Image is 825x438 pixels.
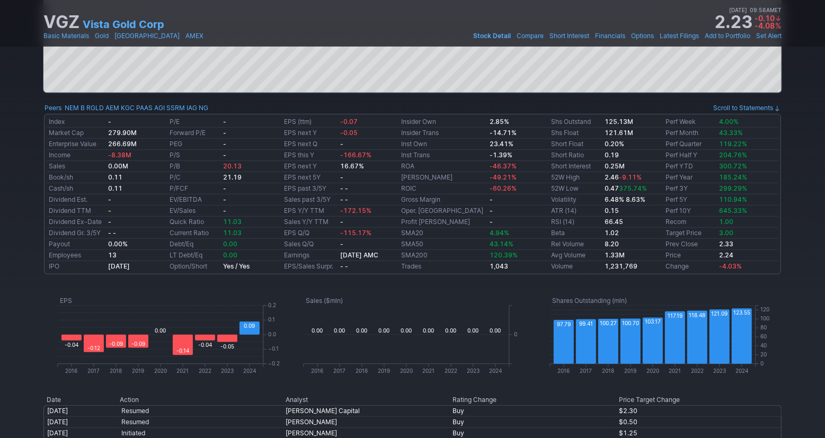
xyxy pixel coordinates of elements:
[379,327,390,334] text: 0.00
[108,207,111,214] b: -
[605,118,633,126] b: 125.13M
[65,103,79,113] a: NEM
[549,239,602,250] td: Rel Volume
[663,239,717,250] td: Prev Close
[663,250,717,261] td: Price
[223,173,242,181] b: 21.19
[187,103,197,113] a: IAG
[626,31,630,41] span: •
[282,150,338,161] td: EPS this Y
[490,262,508,270] b: 1,043
[45,103,208,113] div: :
[605,140,624,148] b: 0.20%
[755,14,775,23] span: -0.10
[243,368,256,374] text: 2024
[549,31,589,41] a: Short Interest
[399,194,487,205] td: Gross Margin
[490,251,518,259] span: 120.39%
[595,31,625,41] a: Financials
[167,128,221,139] td: Forward P/E
[108,218,111,226] b: -
[549,194,602,205] td: Volatility
[43,395,117,405] th: Date
[602,368,614,374] text: 2018
[155,327,166,334] text: 0.00
[760,333,767,339] text: 60
[199,368,211,374] text: 2022
[467,368,480,374] text: 2023
[399,239,487,250] td: SMA50
[490,195,493,203] b: -
[760,325,767,331] text: 80
[551,140,583,148] a: Short Float
[551,151,584,159] a: Short Ratio
[619,184,647,192] span: 375.74%
[666,218,686,226] a: Recom
[399,261,487,272] td: Trades
[490,173,517,181] span: -49.21%
[167,239,221,250] td: Debt/Eq
[268,346,279,352] text: −0.1
[663,139,717,150] td: Perf Quarter
[131,341,145,347] text: -0.09
[760,342,767,348] text: 40
[340,251,378,259] small: [DATE] AMC
[549,172,602,183] td: 52W High
[167,150,221,161] td: P/S
[340,151,371,159] span: -166.67%
[244,323,255,329] text: 0.09
[47,183,106,194] td: Cash/sh
[549,228,602,239] td: Beta
[668,312,682,319] text: 117.19
[490,229,509,237] span: 4.94%
[689,312,705,318] text: 118.48
[108,151,131,159] span: -8.38M
[663,261,717,272] td: Change
[714,14,752,31] strong: 2.23
[760,316,769,322] text: 100
[223,262,250,270] small: Yes / Yes
[449,395,616,405] th: Rating Change
[719,195,747,203] span: 110.94%
[47,128,106,139] td: Market Cap
[719,229,733,237] span: 3.00
[399,161,487,172] td: ROA
[691,368,704,374] text: 2022
[549,205,602,217] td: ATR (14)
[223,207,226,214] b: -
[47,172,106,183] td: Book/sh
[705,31,750,41] a: Add to Portfolio
[114,31,180,41] a: [GEOGRAPHIC_DATA]
[760,307,769,313] text: 120
[221,368,234,374] text: 2023
[400,368,413,374] text: 2020
[223,240,237,248] span: 0.00
[108,229,116,237] small: - -
[624,368,636,374] text: 2019
[47,161,106,172] td: Sales
[340,262,348,270] small: - -
[166,103,185,113] a: SSRM
[167,205,221,217] td: EV/Sales
[719,262,742,270] span: -4.03%
[110,368,122,374] text: 2018
[700,31,704,41] span: •
[177,368,189,374] text: 2021
[473,32,511,40] span: Stock Detail
[220,343,234,350] text: -0.05
[340,207,371,214] span: -172.15%
[489,368,502,374] text: 2024
[60,297,72,305] text: EPS
[340,229,371,237] span: -115.17%
[284,251,309,259] a: Earnings
[399,172,487,183] td: [PERSON_NAME]
[268,331,276,337] text: 0.0
[108,195,111,203] b: -
[154,103,165,113] a: AGI
[176,348,189,354] text: -0.14
[312,327,323,334] text: 0.00
[95,31,109,41] a: Gold
[340,162,364,170] b: 16.67%
[755,21,775,30] span: -4.08
[719,151,747,159] span: 204.76%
